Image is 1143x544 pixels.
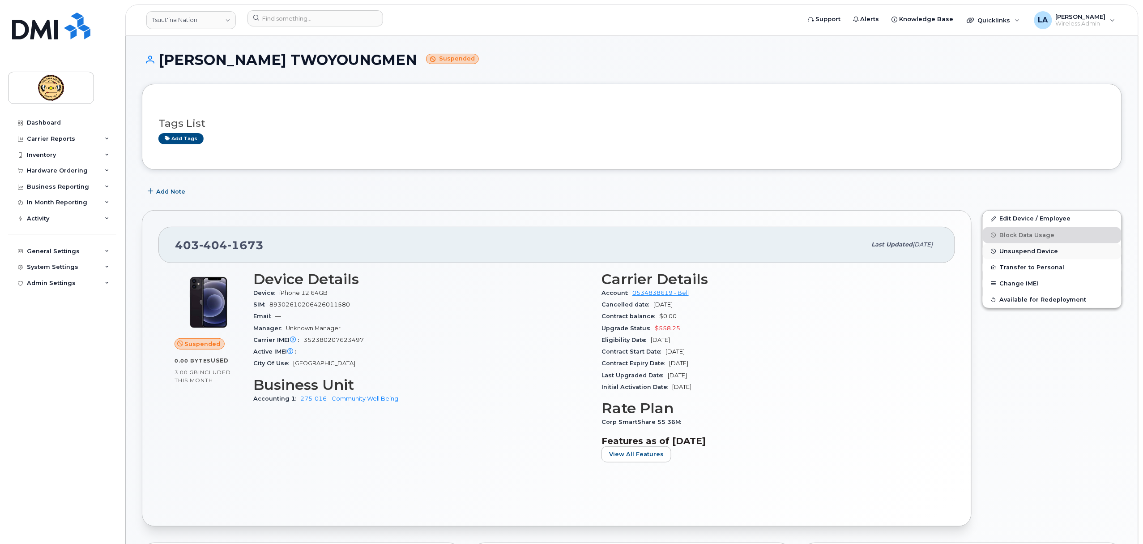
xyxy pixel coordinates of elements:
span: Account [601,289,632,296]
span: 89302610206426011580 [269,301,350,308]
a: 0534838619 - Bell [632,289,689,296]
span: 352380207623497 [303,337,364,343]
h3: Tags List [158,118,1105,129]
span: Carrier IMEI [253,337,303,343]
span: Accounting 1 [253,395,300,402]
span: — [275,313,281,319]
span: used [211,357,229,364]
span: Available for Redeployment [1000,296,1087,303]
a: Add tags [158,133,204,144]
span: View All Features [609,450,664,458]
img: iPhone_12.jpg [182,276,235,329]
span: [DATE] [653,301,673,308]
a: Edit Device / Employee [983,211,1122,227]
span: [DATE] [672,384,691,390]
span: Contract Start Date [601,348,665,355]
button: Change IMEI [983,276,1122,292]
span: Last Upgraded Date [601,372,668,379]
span: 1673 [227,238,264,252]
span: SIM [253,301,269,308]
span: [GEOGRAPHIC_DATA] [293,360,355,367]
span: iPhone 12 64GB [279,289,328,296]
span: — [301,348,307,355]
span: 0.00 Bytes [175,358,211,364]
span: Contract balance [601,313,659,319]
span: Add Note [156,187,185,196]
span: 3.00 GB [175,369,198,376]
span: City Of Use [253,360,293,367]
span: Active IMEI [253,348,301,355]
span: Initial Activation Date [601,384,672,390]
a: 275-016 - Community Well Being [300,395,398,402]
button: Add Note [142,183,193,199]
button: Available for Redeployment [983,292,1122,308]
button: Block Data Usage [983,227,1122,243]
button: View All Features [601,446,671,462]
span: 404 [199,238,227,252]
h3: Carrier Details [601,271,939,287]
span: Contract Expiry Date [601,360,669,367]
span: [DATE] [651,337,670,343]
button: Unsuspend Device [983,243,1122,259]
span: Manager [253,325,286,332]
h3: Rate Plan [601,400,939,416]
span: $558.25 [655,325,680,332]
span: included this month [175,369,231,384]
span: [DATE] [668,372,687,379]
span: Unknown Manager [286,325,341,332]
span: [DATE] [913,241,933,248]
span: Suspended [185,340,221,348]
button: Transfer to Personal [983,259,1122,276]
span: Unsuspend Device [1000,248,1058,255]
span: Device [253,289,279,296]
span: 403 [175,238,264,252]
span: [DATE] [665,348,685,355]
span: Last updated [872,241,913,248]
span: Email [253,313,275,319]
span: $0.00 [659,313,677,319]
span: Upgrade Status [601,325,655,332]
small: Suspended [426,54,479,64]
h3: Device Details [253,271,591,287]
span: Cancelled date [601,301,653,308]
span: Corp SmartShare 55 36M [601,419,686,425]
h1: [PERSON_NAME] TWOYOUNGMEN [142,52,1122,68]
span: [DATE] [669,360,688,367]
h3: Business Unit [253,377,591,393]
span: Eligibility Date [601,337,651,343]
h3: Features as of [DATE] [601,436,939,446]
